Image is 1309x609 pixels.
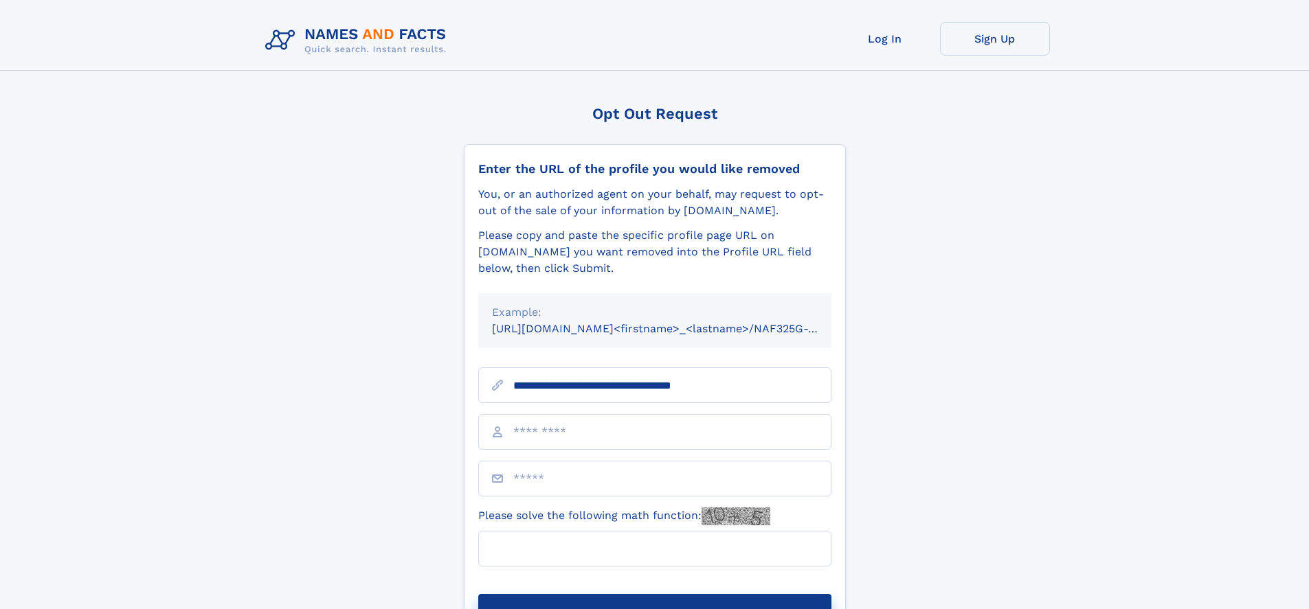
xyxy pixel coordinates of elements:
div: Opt Out Request [464,105,846,122]
div: Enter the URL of the profile you would like removed [478,161,831,176]
a: Log In [830,22,940,56]
img: Logo Names and Facts [260,22,458,59]
small: [URL][DOMAIN_NAME]<firstname>_<lastname>/NAF325G-xxxxxxxx [492,322,858,335]
div: Example: [492,304,818,321]
label: Please solve the following math function: [478,507,770,525]
a: Sign Up [940,22,1050,56]
div: You, or an authorized agent on your behalf, may request to opt-out of the sale of your informatio... [478,186,831,219]
div: Please copy and paste the specific profile page URL on [DOMAIN_NAME] you want removed into the Pr... [478,227,831,277]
